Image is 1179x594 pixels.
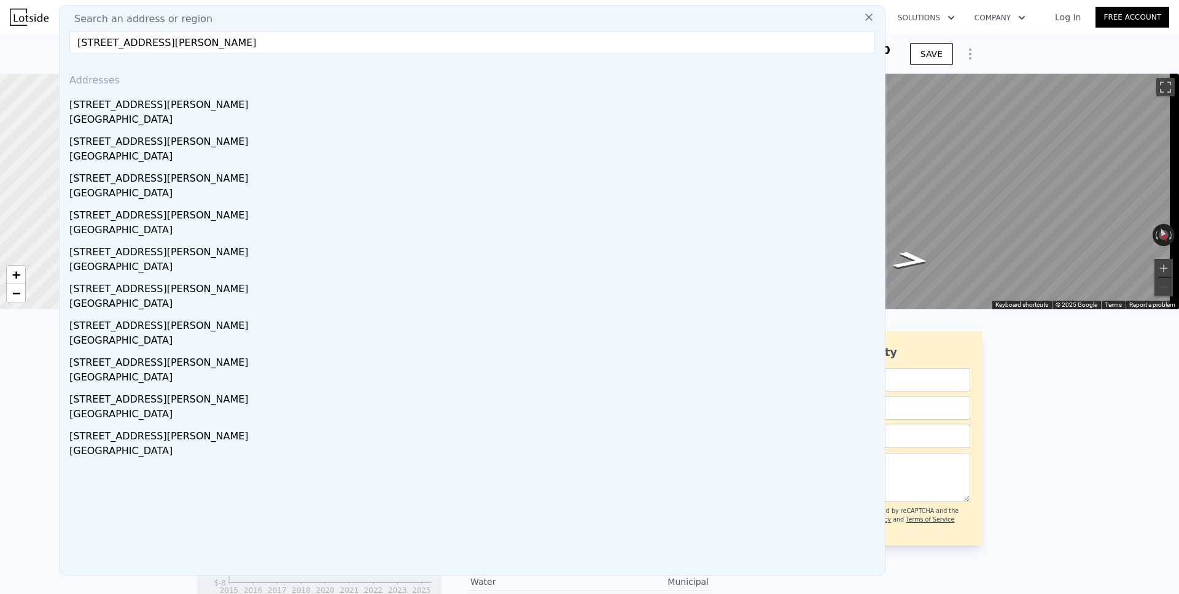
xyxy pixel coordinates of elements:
button: Toggle fullscreen view [1156,78,1175,96]
div: This site is protected by reCAPTCHA and the Google and apply. [828,507,970,533]
div: [STREET_ADDRESS][PERSON_NAME] [69,166,880,186]
div: [STREET_ADDRESS][PERSON_NAME] [69,277,880,296]
a: Free Account [1095,7,1169,28]
div: [STREET_ADDRESS][PERSON_NAME] [69,129,880,149]
div: [GEOGRAPHIC_DATA] [69,407,880,424]
div: Addresses [64,63,880,93]
div: [GEOGRAPHIC_DATA] [69,296,880,314]
div: [STREET_ADDRESS][PERSON_NAME] [69,350,880,370]
button: Rotate counterclockwise [1153,224,1159,246]
a: Log In [1040,11,1095,23]
div: [GEOGRAPHIC_DATA] [69,223,880,240]
button: SAVE [910,43,953,65]
path: Go Northwest, 8th St NE [877,247,945,274]
span: − [12,285,20,301]
div: [GEOGRAPHIC_DATA] [69,260,880,277]
div: [STREET_ADDRESS][PERSON_NAME] [69,387,880,407]
a: Terms (opens in new tab) [1105,301,1122,308]
button: Keyboard shortcuts [995,301,1048,309]
button: Rotate clockwise [1169,224,1175,246]
div: [STREET_ADDRESS][PERSON_NAME] [69,314,880,333]
button: Zoom out [1154,278,1173,296]
button: Show Options [958,42,982,66]
span: © 2025 Google [1056,301,1097,308]
div: [GEOGRAPHIC_DATA] [69,444,880,461]
button: Reset the view [1155,223,1172,247]
div: Water [470,576,589,588]
div: [GEOGRAPHIC_DATA] [69,186,880,203]
a: Zoom out [7,284,25,303]
div: [STREET_ADDRESS][PERSON_NAME] [69,240,880,260]
button: Solutions [888,7,965,29]
div: [STREET_ADDRESS][PERSON_NAME] [69,93,880,112]
div: Municipal [589,576,709,588]
a: Zoom in [7,266,25,284]
a: Report a problem [1129,301,1175,308]
input: Enter an address, city, region, neighborhood or zip code [69,31,875,53]
div: [GEOGRAPHIC_DATA] [69,333,880,350]
button: Company [965,7,1035,29]
div: [GEOGRAPHIC_DATA] [69,112,880,129]
a: Terms of Service [906,516,954,523]
img: Lotside [10,9,49,26]
div: [STREET_ADDRESS][PERSON_NAME] [69,203,880,223]
div: [GEOGRAPHIC_DATA] [69,149,880,166]
button: Zoom in [1154,259,1173,277]
div: [STREET_ADDRESS][PERSON_NAME] [69,424,880,444]
span: + [12,267,20,282]
div: [GEOGRAPHIC_DATA] [69,370,880,387]
span: Search an address or region [64,12,212,26]
tspan: $-8 [214,579,226,587]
